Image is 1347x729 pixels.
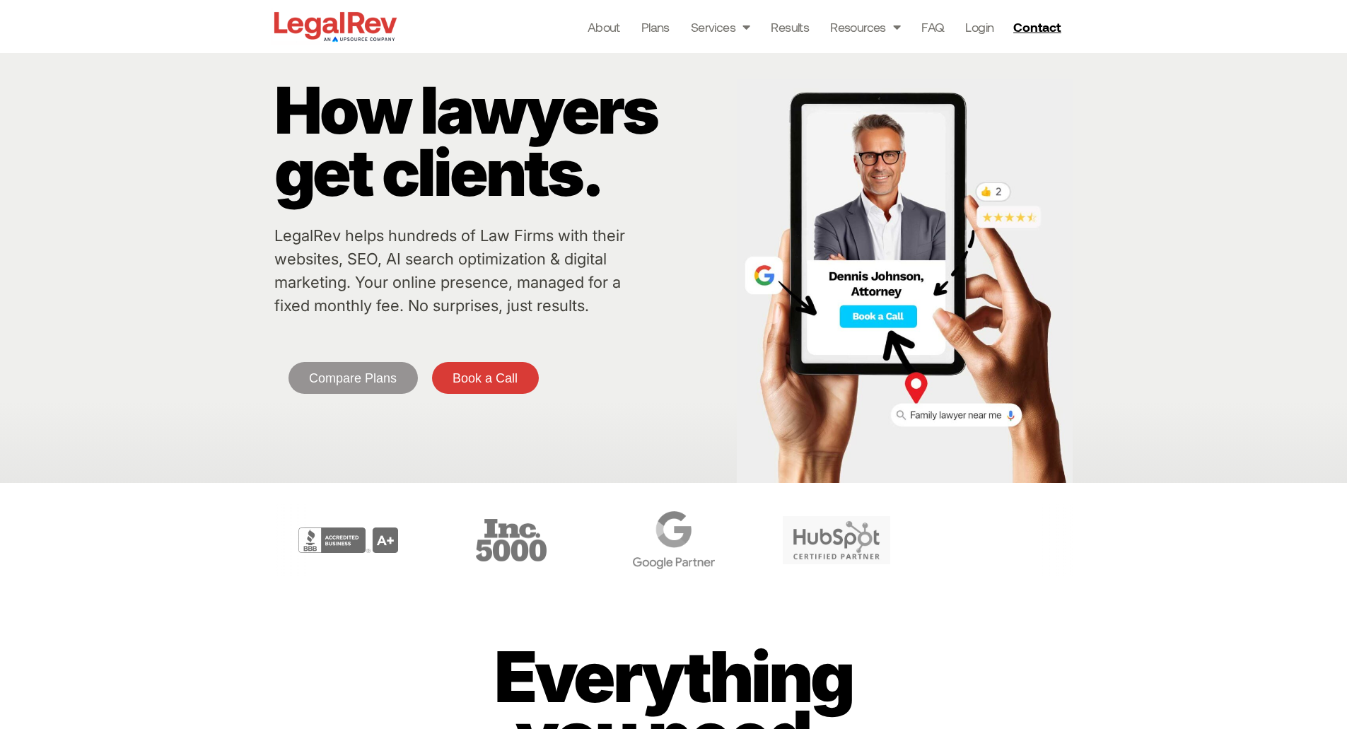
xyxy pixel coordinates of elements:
a: Book a Call [432,362,539,394]
a: Results [771,17,809,37]
div: 3 / 6 [433,504,589,576]
a: Login [965,17,993,37]
span: Contact [1013,21,1061,33]
a: Plans [641,17,670,37]
a: LegalRev helps hundreds of Law Firms with their websites, SEO, AI search optimization & digital m... [274,226,625,315]
div: 6 / 6 [921,504,1077,576]
nav: Menu [588,17,994,37]
span: Compare Plans [309,372,397,385]
p: How lawyers get clients. [274,79,730,204]
a: FAQ [921,17,944,37]
div: 4 / 6 [596,504,752,576]
a: About [588,17,620,37]
div: 5 / 6 [759,504,914,576]
div: Carousel [271,504,1077,576]
span: Book a Call [453,372,518,385]
a: Compare Plans [288,362,418,394]
a: Services [691,17,750,37]
a: Resources [830,17,900,37]
div: 2 / 6 [271,504,426,576]
a: Contact [1008,16,1070,38]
